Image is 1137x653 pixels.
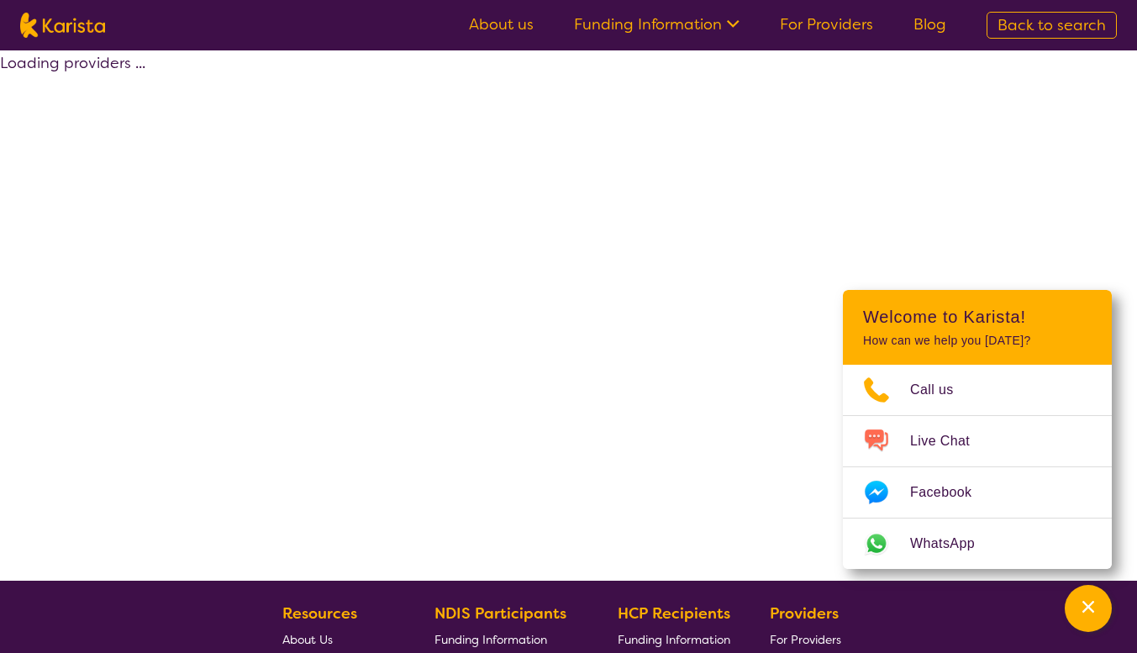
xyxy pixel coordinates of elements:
[863,307,1092,327] h2: Welcome to Karista!
[987,12,1117,39] a: Back to search
[910,480,992,505] span: Facebook
[910,531,995,556] span: WhatsApp
[998,15,1106,35] span: Back to search
[863,334,1092,348] p: How can we help you [DATE]?
[434,626,579,652] a: Funding Information
[434,632,547,647] span: Funding Information
[618,603,730,624] b: HCP Recipients
[843,290,1112,569] div: Channel Menu
[910,429,990,454] span: Live Chat
[434,603,566,624] b: NDIS Participants
[282,626,395,652] a: About Us
[770,603,839,624] b: Providers
[574,14,740,34] a: Funding Information
[780,14,873,34] a: For Providers
[282,632,333,647] span: About Us
[618,632,730,647] span: Funding Information
[770,626,848,652] a: For Providers
[618,626,730,652] a: Funding Information
[282,603,357,624] b: Resources
[843,365,1112,569] ul: Choose channel
[770,632,841,647] span: For Providers
[20,13,105,38] img: Karista logo
[1065,585,1112,632] button: Channel Menu
[469,14,534,34] a: About us
[910,377,974,403] span: Call us
[843,519,1112,569] a: Web link opens in a new tab.
[913,14,946,34] a: Blog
